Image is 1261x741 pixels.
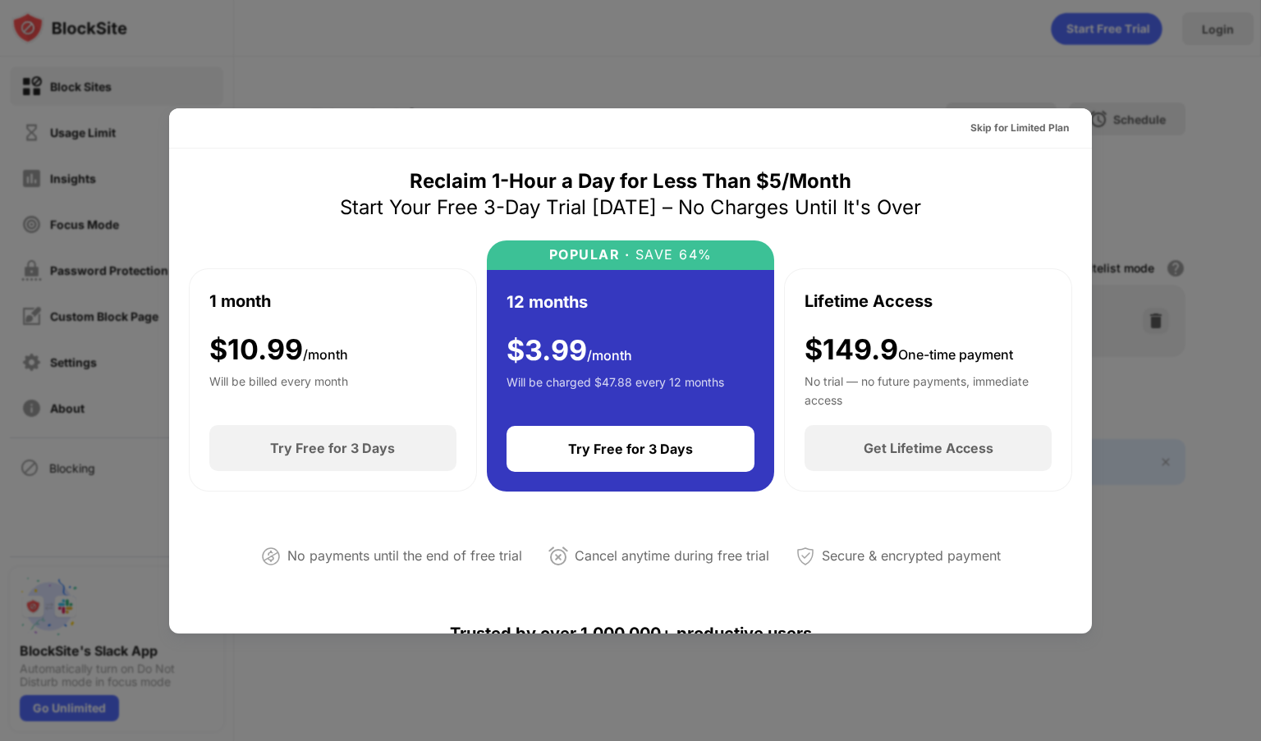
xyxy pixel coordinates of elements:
[209,289,271,313] div: 1 month
[507,334,632,368] div: $ 3.99
[209,333,348,367] div: $ 10.99
[410,168,851,194] div: Reclaim 1-Hour a Day for Less Than $5/Month
[209,373,348,405] div: Will be billed every month
[189,594,1072,673] div: Trusted by over 1,000,000+ productive users
[507,290,588,314] div: 12 months
[587,347,632,364] span: /month
[340,194,921,221] div: Start Your Free 3-Day Trial [DATE] – No Charges Until It's Over
[270,440,395,456] div: Try Free for 3 Days
[805,289,933,313] div: Lifetime Access
[796,547,815,566] img: secured-payment
[970,120,1069,136] div: Skip for Limited Plan
[864,440,993,456] div: Get Lifetime Access
[630,247,713,263] div: SAVE 64%
[261,547,281,566] img: not-paying
[568,441,693,457] div: Try Free for 3 Days
[805,333,1013,367] div: $149.9
[507,373,724,406] div: Will be charged $47.88 every 12 months
[549,247,630,263] div: POPULAR ·
[822,544,1001,568] div: Secure & encrypted payment
[575,544,769,568] div: Cancel anytime during free trial
[805,373,1052,405] div: No trial — no future payments, immediate access
[548,547,568,566] img: cancel-anytime
[287,544,522,568] div: No payments until the end of free trial
[303,346,348,363] span: /month
[898,346,1013,363] span: One-time payment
